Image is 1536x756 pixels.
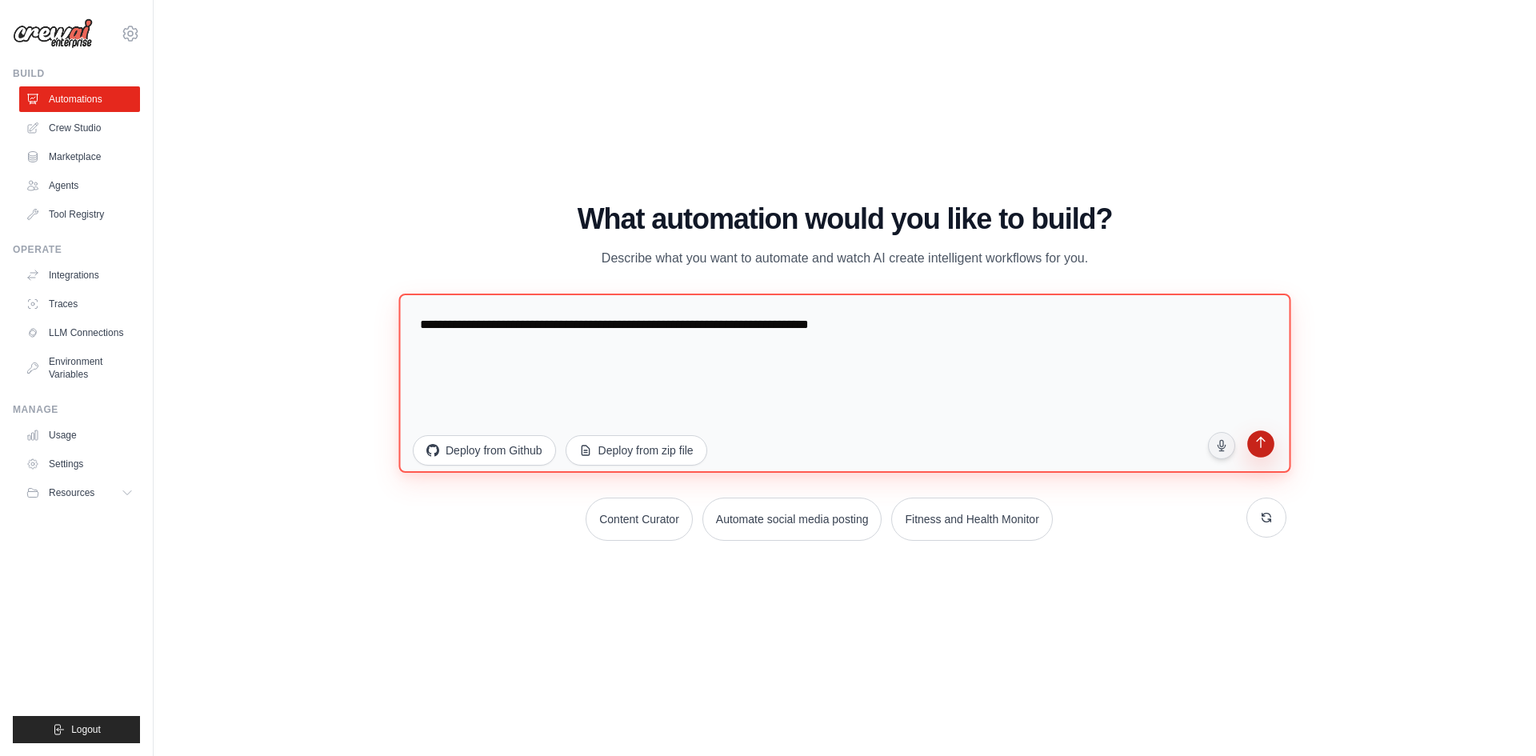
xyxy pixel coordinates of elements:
div: Manage [13,403,140,416]
a: Usage [19,422,140,448]
a: Marketplace [19,144,140,170]
a: Agents [19,173,140,198]
button: Content Curator [586,498,693,541]
button: Automate social media posting [702,498,882,541]
button: Fitness and Health Monitor [891,498,1052,541]
span: Resources [49,486,94,499]
div: Build [13,67,140,80]
img: Logo [13,18,93,49]
a: Crew Studio [19,115,140,141]
div: Operate [13,243,140,256]
a: Tool Registry [19,202,140,227]
iframe: Chat Widget [1456,679,1536,756]
h1: What automation would you like to build? [403,203,1286,235]
a: Environment Variables [19,349,140,387]
span: Logout [71,723,101,736]
a: Automations [19,86,140,112]
button: Deploy from zip file [566,435,707,466]
a: LLM Connections [19,320,140,346]
a: Settings [19,451,140,477]
button: Logout [13,716,140,743]
a: Integrations [19,262,140,288]
button: Deploy from Github [413,435,556,466]
p: Describe what you want to automate and watch AI create intelligent workflows for you. [576,248,1114,269]
a: Traces [19,291,140,317]
button: Resources [19,480,140,506]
